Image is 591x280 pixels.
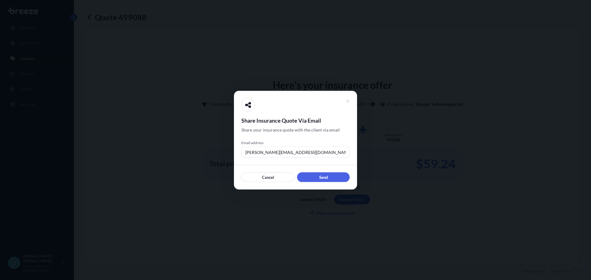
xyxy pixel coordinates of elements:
[241,146,350,157] input: example@gmail.com
[297,172,350,182] button: Send
[241,140,350,145] span: Email address
[241,116,350,124] span: Share Insurance Quote Via Email
[241,127,340,133] span: Share your insurance quote with the client via email
[241,172,295,182] button: Cancel
[262,174,274,180] p: Cancel
[319,174,328,180] p: Send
